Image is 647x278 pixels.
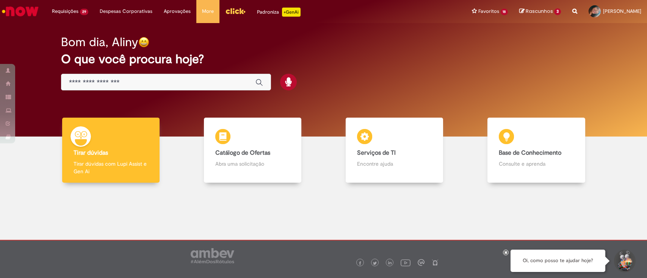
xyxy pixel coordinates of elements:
[324,118,465,183] a: Serviços de TI Encontre ajuda
[182,118,323,183] a: Catálogo de Ofertas Abra uma solicitação
[1,4,40,19] img: ServiceNow
[80,9,88,15] span: 29
[215,160,290,168] p: Abra uma solicitação
[499,160,573,168] p: Consulte e aprenda
[388,261,392,266] img: logo_footer_linkedin.png
[478,8,499,15] span: Favoritos
[74,149,108,157] b: Tirar dúvidas
[282,8,301,17] p: +GenAi
[357,160,432,168] p: Encontre ajuda
[401,258,410,267] img: logo_footer_youtube.png
[519,8,561,15] a: Rascunhos
[257,8,301,17] div: Padroniza
[358,261,362,265] img: logo_footer_facebook.png
[191,248,234,263] img: logo_footer_ambev_rotulo_gray.png
[40,118,182,183] a: Tirar dúvidas Tirar dúvidas com Lupi Assist e Gen Ai
[202,8,214,15] span: More
[225,5,246,17] img: click_logo_yellow_360x200.png
[432,259,439,266] img: logo_footer_naosei.png
[465,118,607,183] a: Base de Conhecimento Consulte e aprenda
[100,8,152,15] span: Despesas Corporativas
[501,9,508,15] span: 18
[61,53,586,66] h2: O que você procura hoje?
[74,160,148,175] p: Tirar dúvidas com Lupi Assist e Gen Ai
[554,8,561,15] span: 3
[603,8,641,14] span: [PERSON_NAME]
[138,37,149,48] img: happy-face.png
[499,149,561,157] b: Base de Conhecimento
[613,250,636,272] button: Iniciar Conversa de Suporte
[373,261,377,265] img: logo_footer_twitter.png
[52,8,78,15] span: Requisições
[61,36,138,49] h2: Bom dia, Aliny
[357,149,396,157] b: Serviços de TI
[511,250,605,272] div: Oi, como posso te ajudar hoje?
[215,149,270,157] b: Catálogo de Ofertas
[526,8,553,15] span: Rascunhos
[164,8,191,15] span: Aprovações
[418,259,425,266] img: logo_footer_workplace.png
